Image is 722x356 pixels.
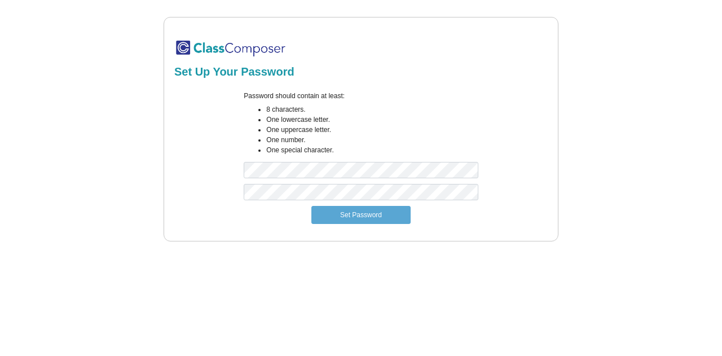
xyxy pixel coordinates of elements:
[311,206,411,224] button: Set Password
[174,65,548,78] h2: Set Up Your Password
[244,91,345,101] label: Password should contain at least:
[266,135,478,145] li: One number.
[266,115,478,125] li: One lowercase letter.
[266,125,478,135] li: One uppercase letter.
[266,145,478,155] li: One special character.
[266,104,478,115] li: 8 characters.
